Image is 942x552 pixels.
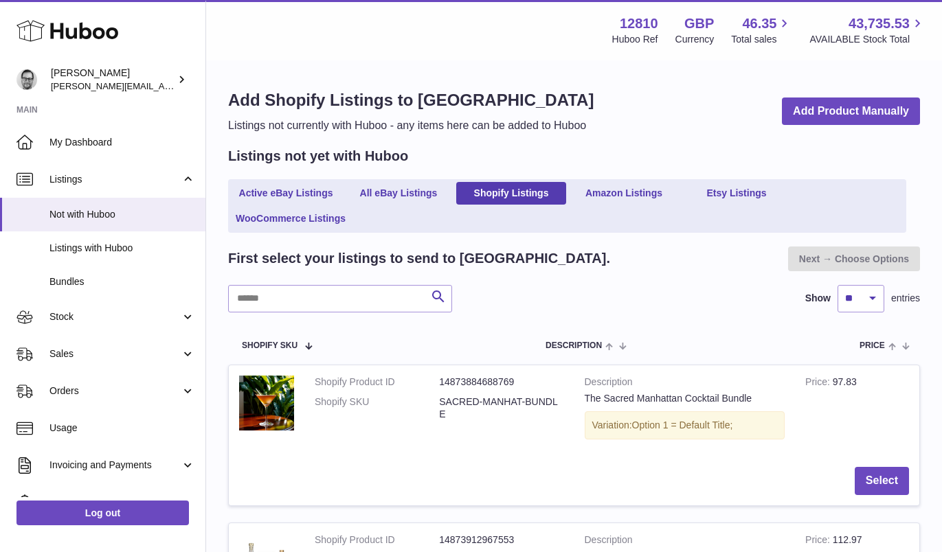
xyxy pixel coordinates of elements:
span: Listings with Huboo [49,242,195,255]
span: Total sales [731,33,792,46]
a: 43,735.53 AVAILABLE Stock Total [809,14,926,46]
a: Etsy Listings [682,182,792,205]
span: 112.97 [833,534,862,545]
strong: Price [805,534,833,549]
a: Active eBay Listings [231,182,341,205]
a: Amazon Listings [569,182,679,205]
span: Bundles [49,275,195,288]
p: Listings not currently with Huboo - any items here can be added to Huboo [228,118,594,133]
dt: Shopify SKU [315,395,439,422]
a: WooCommerce Listings [231,207,350,230]
div: Currency [675,33,715,46]
label: Show [805,292,831,305]
img: the-sacred-manhattan-cocktail-bundle-363459.jpg [239,376,294,430]
span: Orders [49,384,181,398]
div: The Sacred Manhattan Cocktail Bundle [585,392,785,405]
span: Not with Huboo [49,208,195,221]
a: Shopify Listings [456,182,566,205]
span: Stock [49,310,181,323]
div: Variation: [585,411,785,439]
dt: Shopify Product ID [315,533,439,547]
div: [PERSON_NAME] [51,67,175,93]
span: entries [891,292,920,305]
span: 43,735.53 [849,14,910,33]
span: Price [860,341,885,350]
span: AVAILABLE Stock Total [809,33,926,46]
a: 46.35 Total sales [731,14,792,46]
dd: SACRED-MANHAT-BUNDLE [439,395,563,422]
strong: Price [805,376,833,391]
div: Huboo Ref [612,33,658,46]
h1: Add Shopify Listings to [GEOGRAPHIC_DATA] [228,89,594,111]
span: Usage [49,422,195,435]
a: Add Product Manually [782,97,920,126]
span: Option 1 = Default Title; [632,419,733,430]
dd: 14873912967553 [439,533,563,547]
a: All eBay Listings [344,182,453,205]
button: Select [855,467,909,495]
dt: Shopify Product ID [315,376,439,389]
span: Cases [49,496,195,509]
strong: Description [585,533,785,550]
span: 46.35 [742,14,776,33]
span: [PERSON_NAME][EMAIL_ADDRESS][DOMAIN_NAME] [51,80,276,91]
span: Shopify SKU [242,341,298,350]
strong: GBP [684,14,714,33]
h2: Listings not yet with Huboo [228,147,408,165]
span: Listings [49,173,181,186]
span: 97.83 [833,376,857,387]
a: Log out [16,501,189,525]
img: alex@digidistiller.com [16,69,37,90]
strong: Description [585,376,785,392]
span: Description [546,341,602,350]
strong: 12810 [620,14,658,33]
span: Invoicing and Payments [49,459,181,472]
span: Sales [49,347,181,360]
h2: First select your listings to send to [GEOGRAPHIC_DATA]. [228,249,610,268]
span: My Dashboard [49,136,195,149]
dd: 14873884688769 [439,376,563,389]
